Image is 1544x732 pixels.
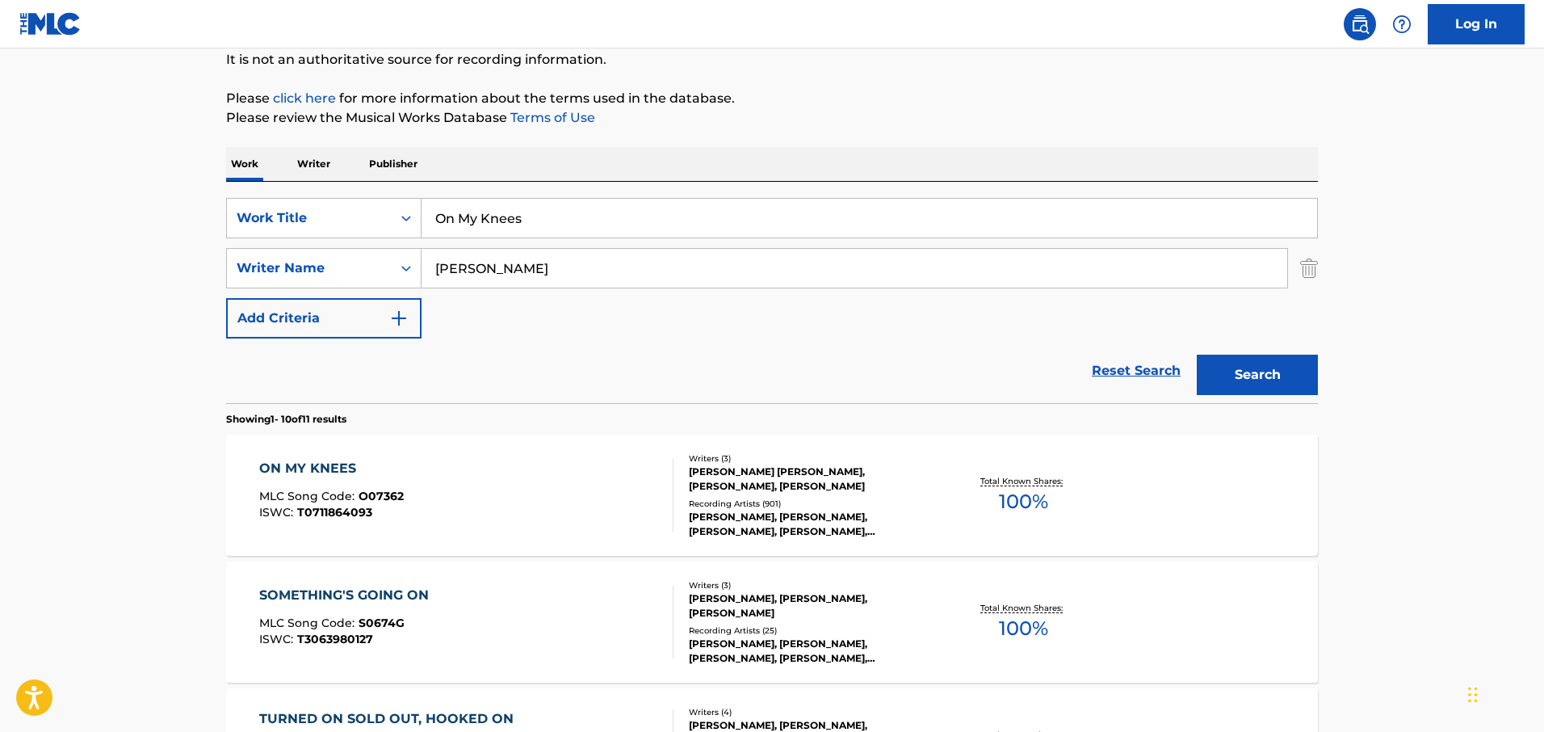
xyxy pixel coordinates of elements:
[689,591,933,621] div: [PERSON_NAME], [PERSON_NAME], [PERSON_NAME]
[689,498,933,510] div: Recording Artists ( 901 )
[226,198,1318,403] form: Search Form
[259,459,404,478] div: ON MY KNEES
[259,505,297,520] span: ISWC :
[226,89,1318,108] p: Please for more information about the terms used in the database.
[226,108,1318,128] p: Please review the Musical Works Database
[689,510,933,539] div: [PERSON_NAME], [PERSON_NAME], [PERSON_NAME], [PERSON_NAME], [PERSON_NAME]
[689,465,933,494] div: [PERSON_NAME] [PERSON_NAME], [PERSON_NAME], [PERSON_NAME]
[1197,355,1318,395] button: Search
[689,452,933,465] div: Writers ( 3 )
[389,309,409,328] img: 9d2ae6d4665cec9f34b9.svg
[980,475,1067,487] p: Total Known Shares:
[1463,654,1544,732] iframe: Chat Widget
[226,562,1318,683] a: SOMETHING'S GOING ONMLC Song Code:S0674GISWC:T3063980127Writers (3)[PERSON_NAME], [PERSON_NAME], ...
[226,147,263,181] p: Work
[273,90,336,106] a: click here
[689,625,933,637] div: Recording Artists ( 25 )
[226,298,422,339] button: Add Criteria
[226,50,1318,69] p: It is not an authoritative source for recording information.
[1392,15,1412,34] img: help
[1084,353,1189,389] a: Reset Search
[1468,671,1478,719] div: Drag
[226,435,1318,556] a: ON MY KNEESMLC Song Code:O07362ISWC:T0711864093Writers (3)[PERSON_NAME] [PERSON_NAME], [PERSON_NA...
[259,586,437,605] div: SOMETHING'S GOING ON
[297,632,373,646] span: T3063980127
[1386,8,1418,40] div: Help
[689,579,933,591] div: Writers ( 3 )
[980,602,1067,614] p: Total Known Shares:
[259,616,359,630] span: MLC Song Code :
[359,489,404,503] span: O07362
[1344,8,1376,40] a: Public Search
[1428,4,1525,44] a: Log In
[297,505,372,520] span: T0711864093
[689,706,933,718] div: Writers ( 4 )
[999,614,1048,643] span: 100 %
[19,12,82,36] img: MLC Logo
[1300,248,1318,288] img: Delete Criterion
[689,637,933,666] div: [PERSON_NAME], [PERSON_NAME], [PERSON_NAME], [PERSON_NAME], [PERSON_NAME]
[259,489,359,503] span: MLC Song Code :
[226,412,346,427] p: Showing 1 - 10 of 11 results
[359,616,405,630] span: S0674G
[999,487,1048,516] span: 100 %
[237,259,382,278] div: Writer Name
[292,147,335,181] p: Writer
[507,110,595,125] a: Terms of Use
[237,208,382,228] div: Work Title
[364,147,422,181] p: Publisher
[259,632,297,646] span: ISWC :
[1350,15,1370,34] img: search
